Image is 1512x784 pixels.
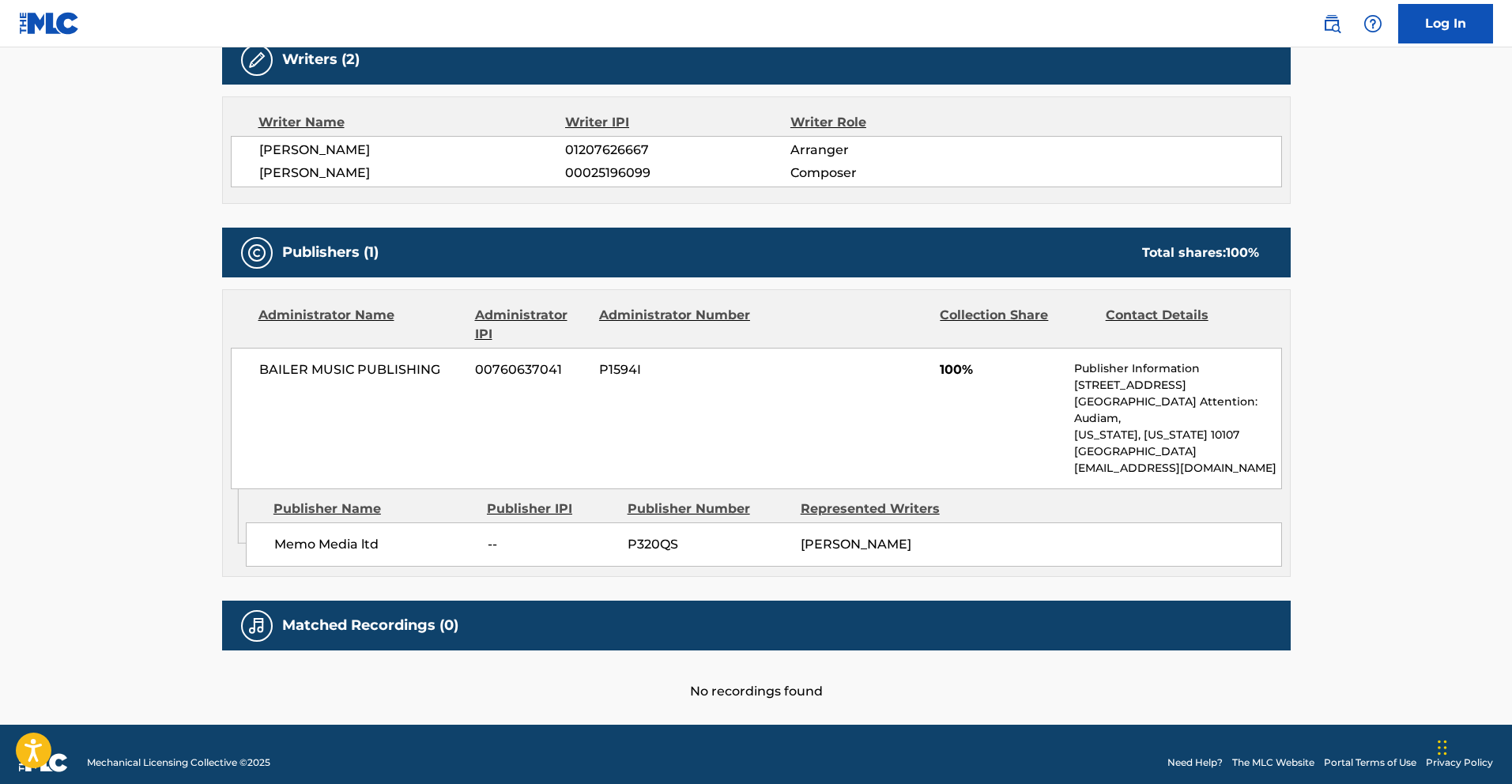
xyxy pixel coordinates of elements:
[599,306,752,344] div: Administrator Number
[565,164,790,183] span: 00025196099
[475,306,587,344] div: Administrator IPI
[1167,756,1223,770] a: Need Help?
[19,12,80,35] img: MLC Logo
[801,499,962,518] div: Represented Writers
[1363,14,1382,33] img: help
[1316,8,1348,40] a: Public Search
[1433,708,1512,784] div: Chat-Widget
[790,141,995,160] span: Arranger
[1074,360,1280,377] p: Publisher Information
[259,141,566,160] span: [PERSON_NAME]
[475,360,587,379] span: 00760637041
[488,535,616,554] span: --
[940,306,1093,344] div: Collection Share
[87,756,270,770] span: Mechanical Licensing Collective © 2025
[1324,756,1416,770] a: Portal Terms of Use
[259,164,566,183] span: [PERSON_NAME]
[599,360,752,379] span: P1594I
[1074,443,1280,460] p: [GEOGRAPHIC_DATA]
[19,753,68,772] img: logo
[1074,377,1280,427] p: [STREET_ADDRESS][GEOGRAPHIC_DATA] Attention: Audiam,
[258,113,566,132] div: Writer Name
[790,113,995,132] div: Writer Role
[258,306,463,344] div: Administrator Name
[282,243,379,262] h5: Publishers (1)
[628,535,789,554] span: P320QS
[282,616,458,635] h5: Matched Recordings (0)
[628,499,789,518] div: Publisher Number
[282,51,360,69] h5: Writers (2)
[247,51,266,70] img: Writers
[1426,756,1493,770] a: Privacy Policy
[940,360,1062,379] span: 100%
[1074,460,1280,477] p: [EMAIL_ADDRESS][DOMAIN_NAME]
[1142,243,1259,262] div: Total shares:
[247,616,266,635] img: Matched Recordings
[1074,427,1280,443] p: [US_STATE], [US_STATE] 10107
[487,499,616,518] div: Publisher IPI
[565,141,790,160] span: 01207626667
[247,243,266,262] img: Publishers
[801,537,911,552] span: [PERSON_NAME]
[1357,8,1389,40] div: Help
[565,113,790,132] div: Writer IPI
[222,650,1291,701] div: No recordings found
[790,164,995,183] span: Composer
[1106,306,1259,344] div: Contact Details
[1433,708,1512,784] iframe: Chat Widget
[259,360,464,379] span: BAILER MUSIC PUBLISHING
[1398,4,1493,43] a: Log In
[274,535,476,554] span: Memo Media ltd
[1322,14,1341,33] img: search
[1438,724,1447,771] div: Ziehen
[273,499,475,518] div: Publisher Name
[1226,245,1259,260] span: 100 %
[1232,756,1314,770] a: The MLC Website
